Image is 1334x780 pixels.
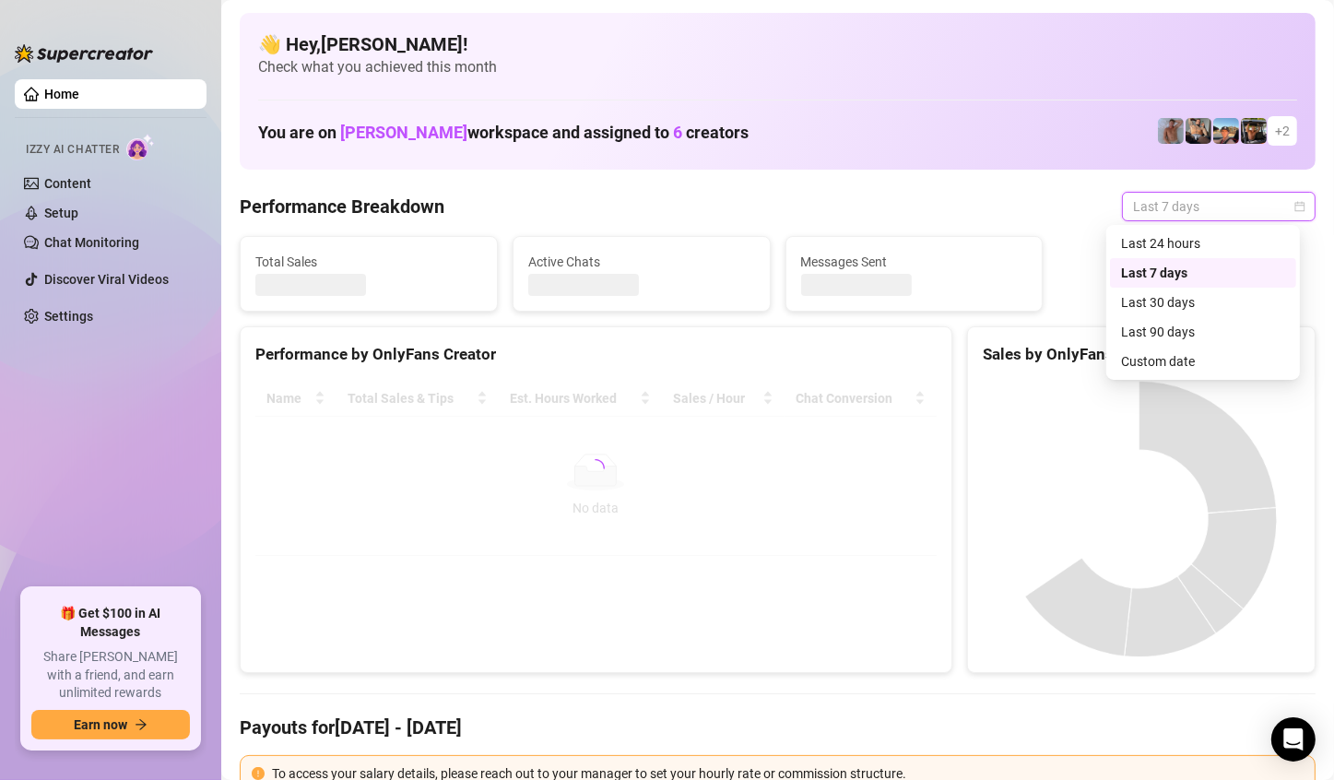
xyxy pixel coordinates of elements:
[1110,317,1296,347] div: Last 90 days
[44,206,78,220] a: Setup
[44,176,91,191] a: Content
[255,342,937,367] div: Performance by OnlyFans Creator
[31,605,190,641] span: 🎁 Get $100 in AI Messages
[340,123,467,142] span: [PERSON_NAME]
[1110,288,1296,317] div: Last 30 days
[1133,193,1304,220] span: Last 7 days
[1121,292,1285,313] div: Last 30 days
[44,309,93,324] a: Settings
[240,715,1316,740] h4: Payouts for [DATE] - [DATE]
[255,252,482,272] span: Total Sales
[135,718,148,731] span: arrow-right
[1121,351,1285,372] div: Custom date
[258,57,1297,77] span: Check what you achieved this month
[528,252,755,272] span: Active Chats
[126,134,155,160] img: AI Chatter
[252,767,265,780] span: exclamation-circle
[1121,322,1285,342] div: Last 90 days
[673,123,682,142] span: 6
[44,272,169,287] a: Discover Viral Videos
[31,648,190,703] span: Share [PERSON_NAME] with a friend, and earn unlimited rewards
[26,141,119,159] span: Izzy AI Chatter
[31,710,190,739] button: Earn nowarrow-right
[258,123,749,143] h1: You are on workspace and assigned to creators
[74,717,127,732] span: Earn now
[1121,233,1285,254] div: Last 24 hours
[1110,347,1296,376] div: Custom date
[1271,717,1316,762] div: Open Intercom Messenger
[1110,258,1296,288] div: Last 7 days
[1110,229,1296,258] div: Last 24 hours
[1275,121,1290,141] span: + 2
[586,459,605,478] span: loading
[1121,263,1285,283] div: Last 7 days
[44,235,139,250] a: Chat Monitoring
[983,342,1300,367] div: Sales by OnlyFans Creator
[258,31,1297,57] h4: 👋 Hey, [PERSON_NAME] !
[44,87,79,101] a: Home
[1186,118,1211,144] img: George
[1213,118,1239,144] img: Zach
[1158,118,1184,144] img: Joey
[801,252,1028,272] span: Messages Sent
[1241,118,1267,144] img: Nathan
[15,44,153,63] img: logo-BBDzfeDw.svg
[240,194,444,219] h4: Performance Breakdown
[1294,201,1305,212] span: calendar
